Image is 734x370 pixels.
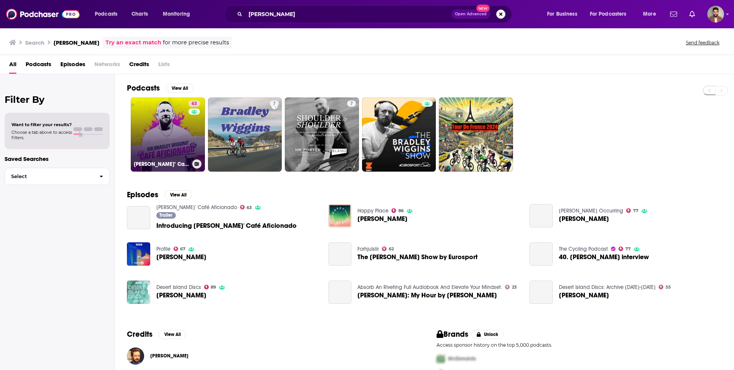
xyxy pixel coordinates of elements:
[559,216,609,222] a: Bradley Wiggins
[208,97,282,172] a: 7
[350,100,353,108] span: 7
[448,355,476,362] span: McDonalds
[559,254,649,260] a: 40. Bradley Wiggins interview
[434,351,448,367] img: First Pro Logo
[159,213,172,217] span: Trailer
[127,329,153,339] h2: Credits
[106,38,161,47] a: Try an exact match
[505,285,517,289] a: 23
[127,242,150,266] img: Sir Bradley Wiggins
[6,7,80,21] img: Podchaser - Follow, Share and Rate Podcasts
[707,6,724,23] span: Logged in as calmonaghan
[127,8,153,20] a: Charts
[163,38,229,47] span: for more precise results
[127,83,193,93] a: PodcastsView All
[127,329,186,339] a: CreditsView All
[357,292,497,299] span: [PERSON_NAME]: My Hour by [PERSON_NAME]
[158,8,200,20] button: open menu
[127,83,160,93] h2: Podcasts
[451,10,490,19] button: Open AdvancedNew
[659,285,671,289] a: 55
[471,330,504,339] button: Unlock
[129,58,149,74] a: Credits
[357,216,408,222] span: [PERSON_NAME]
[625,247,631,251] span: 77
[26,58,51,74] a: Podcasts
[156,254,206,260] span: [PERSON_NAME]
[192,100,197,108] span: 63
[150,353,188,359] a: Bradley Wiggins
[666,286,671,289] span: 55
[437,329,468,339] h2: Brands
[382,247,394,251] a: 62
[328,242,352,266] a: The Bradley Wiggins Show by Eurosport
[357,246,379,252] a: Forhjulslir
[328,204,352,227] img: Sir Bradley Wiggins
[559,208,623,214] a: Watts Occurring
[127,190,192,200] a: EpisodesView All
[156,222,297,229] a: Introducing Sir Bradley Wiggins' Café Aficionado
[476,5,490,12] span: New
[437,342,722,348] p: Access sponsor history on the top 5,000 podcasts.
[159,330,186,339] button: View All
[270,101,279,107] a: 7
[391,208,404,213] a: 86
[211,286,216,289] span: 89
[188,101,200,107] a: 63
[127,281,150,304] img: Sir Bradley Wiggins
[180,247,185,251] span: 67
[127,347,144,365] img: Bradley Wiggins
[174,247,186,251] a: 67
[156,246,171,252] a: Profile
[585,8,638,20] button: open menu
[5,155,110,162] p: Saved Searches
[357,208,388,214] a: Happy Place
[638,8,666,20] button: open menu
[707,6,724,23] img: User Profile
[127,206,150,229] a: Introducing Sir Bradley Wiggins' Café Aficionado
[357,292,497,299] a: Bradley Wiggins: My Hour by Bradley Wiggins
[95,9,117,19] span: Podcasts
[132,9,148,19] span: Charts
[512,286,517,289] span: 23
[633,209,638,213] span: 77
[626,208,638,213] a: 77
[94,58,120,74] span: Networks
[328,281,352,304] a: Bradley Wiggins: My Hour by Bradley Wiggins
[667,8,680,21] a: Show notifications dropdown
[9,58,16,74] a: All
[54,39,99,46] h3: [PERSON_NAME]
[529,242,553,266] a: 40. Bradley Wiggins interview
[127,190,158,200] h2: Episodes
[357,216,408,222] a: Sir Bradley Wiggins
[529,281,553,304] a: Sir Bradley Wiggins
[357,254,477,260] a: The Bradley Wiggins Show by Eurosport
[559,216,609,222] span: [PERSON_NAME]
[559,292,609,299] span: [PERSON_NAME]
[357,254,477,260] span: The [PERSON_NAME] Show by Eurosport
[590,9,627,19] span: For Podcasters
[643,9,656,19] span: More
[150,353,188,359] span: [PERSON_NAME]
[156,204,237,211] a: Sir Bradley Wiggins’ Café Aficionado
[156,254,206,260] a: Sir Bradley Wiggins
[156,292,206,299] span: [PERSON_NAME]
[357,284,502,290] a: Absorb An Riveting Full Audiobook And Elevate Your Mindset.
[11,130,72,140] span: Choose a tab above to access filters.
[163,9,190,19] span: Monitoring
[60,58,85,74] span: Episodes
[686,8,698,21] a: Show notifications dropdown
[5,168,110,185] button: Select
[245,8,451,20] input: Search podcasts, credits, & more...
[559,292,609,299] a: Sir Bradley Wiggins
[5,94,110,105] h2: Filter By
[559,246,608,252] a: The Cycling Podcast
[204,285,216,289] a: 89
[559,284,656,290] a: Desert Island Discs: Archive 2011-2015
[156,222,297,229] span: Introducing [PERSON_NAME]' Café Aficionado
